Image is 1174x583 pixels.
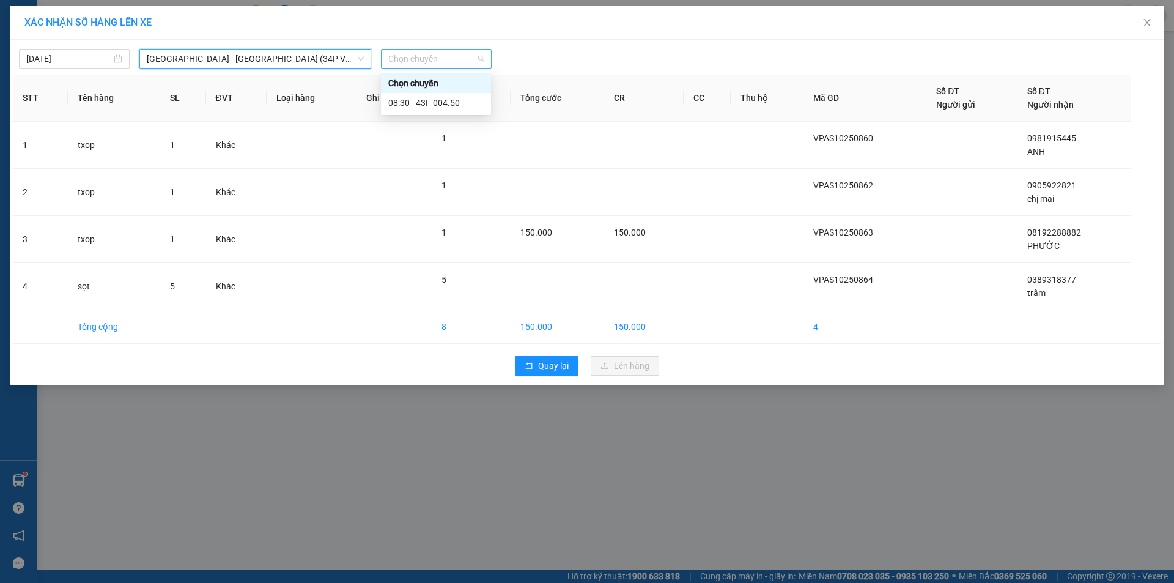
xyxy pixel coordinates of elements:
th: CC [684,75,731,122]
td: 1 [13,122,68,169]
span: 08192288882 [1027,228,1081,237]
span: XÁC NHẬN SỐ HÀNG LÊN XE [24,17,152,28]
th: Loại hàng [267,75,356,122]
span: Số ĐT [936,86,959,96]
span: 150.000 [520,228,552,237]
button: rollbackQuay lại [515,356,578,376]
span: trâm [1027,288,1046,298]
span: rollback [525,362,533,371]
div: Chọn chuyến [381,73,491,93]
td: Khác [206,122,267,169]
th: CR [604,75,684,122]
span: 0905922821 [1027,180,1076,190]
span: 5 [441,275,446,284]
th: Tổng cước [511,75,604,122]
td: 4 [803,310,926,344]
span: Chọn chuyến [388,50,484,68]
span: Người gửi [936,100,975,110]
th: Thu hộ [731,75,803,122]
li: VP [GEOGRAPHIC_DATA] [84,52,163,92]
button: uploadLên hàng [591,356,659,376]
td: Tổng cộng [68,310,161,344]
span: 1 [441,133,446,143]
span: 0981915445 [1027,133,1076,143]
span: 1 [170,140,175,150]
div: 08:30 - 43F-004.50 [388,96,484,110]
span: 5 [170,281,175,291]
span: 1 [170,187,175,197]
span: chị mai [1027,194,1054,204]
li: [PERSON_NAME] [6,6,177,29]
span: 0389318377 [1027,275,1076,284]
span: 150.000 [614,228,646,237]
td: txop [68,216,161,263]
span: Người nhận [1027,100,1074,110]
td: txop [68,122,161,169]
span: Sài Gòn - Đà Nẵng (34P VIP) [147,50,364,68]
span: environment [6,68,15,76]
span: Số ĐT [1027,86,1050,96]
td: Khác [206,216,267,263]
span: ANH [1027,147,1045,157]
span: 1 [441,180,446,190]
td: txop [68,169,161,216]
span: Quay lại [538,359,569,373]
span: VPAS10250862 [813,180,873,190]
td: 150.000 [604,310,684,344]
span: down [357,55,364,62]
td: 8 [432,310,510,344]
td: Khác [206,263,267,310]
td: 150.000 [511,310,604,344]
span: VPAS10250863 [813,228,873,237]
th: SL [160,75,205,122]
span: 1 [441,228,446,237]
li: VP VP An Sương [6,52,84,65]
span: PHƯỚC [1027,241,1060,251]
span: 1 [170,234,175,244]
span: VPAS10250860 [813,133,873,143]
th: STT [13,75,68,122]
th: Ghi chú [356,75,432,122]
button: Close [1130,6,1164,40]
td: 4 [13,263,68,310]
td: 2 [13,169,68,216]
td: Khác [206,169,267,216]
span: VPAS10250864 [813,275,873,284]
td: 3 [13,216,68,263]
td: sọt [68,263,161,310]
input: 12/10/2025 [26,52,111,65]
span: close [1142,18,1152,28]
th: ĐVT [206,75,267,122]
div: Chọn chuyến [388,76,484,90]
th: Tên hàng [68,75,161,122]
th: Mã GD [803,75,926,122]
